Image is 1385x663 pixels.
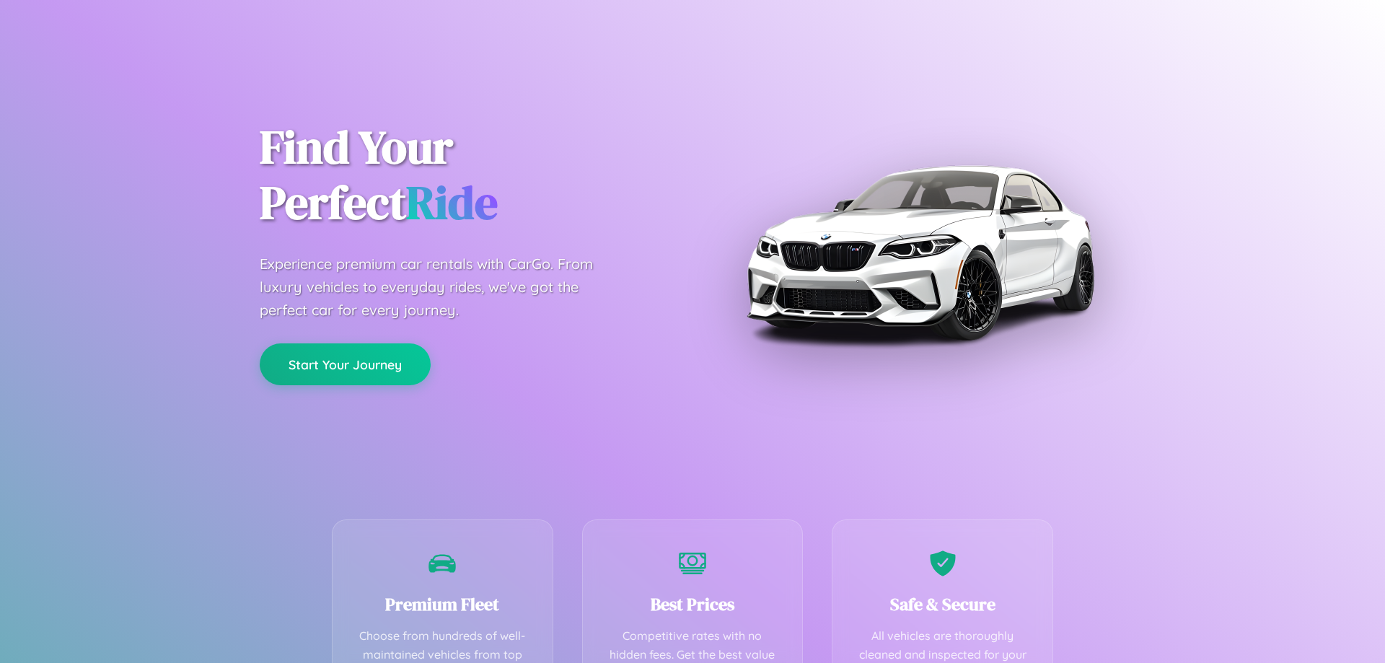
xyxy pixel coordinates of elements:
[260,253,620,322] p: Experience premium car rentals with CarGo. From luxury vehicles to everyday rides, we've got the ...
[260,120,671,231] h1: Find Your Perfect
[260,343,431,385] button: Start Your Journey
[406,171,498,234] span: Ride
[854,592,1031,616] h3: Safe & Secure
[604,592,781,616] h3: Best Prices
[354,592,531,616] h3: Premium Fleet
[739,72,1100,433] img: Premium BMW car rental vehicle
